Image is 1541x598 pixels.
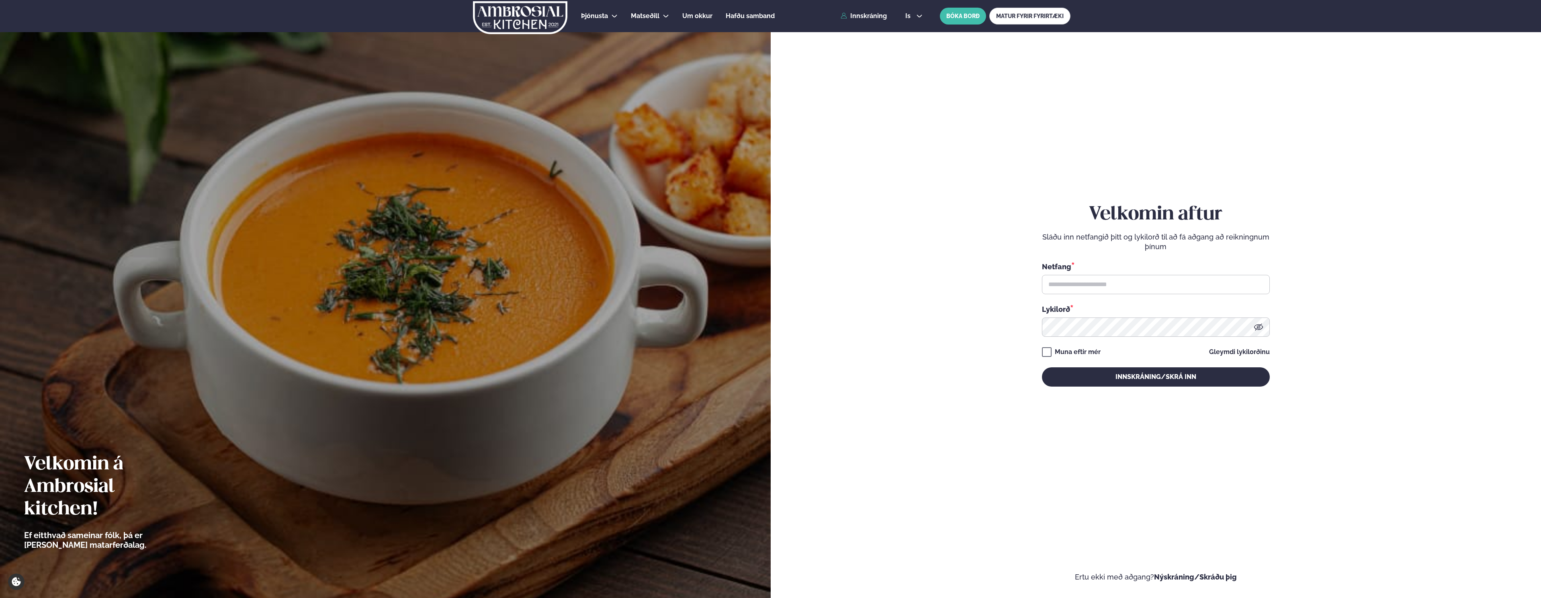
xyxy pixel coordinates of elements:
a: Um okkur [682,11,712,21]
div: Netfang [1042,261,1270,272]
button: BÓKA BORÐ [940,8,986,25]
a: Matseðill [631,11,659,21]
div: Lykilorð [1042,304,1270,314]
p: Ertu ekki með aðgang? [795,572,1517,582]
a: Cookie settings [8,573,25,590]
h2: Velkomin aftur [1042,203,1270,226]
img: logo [472,1,568,34]
span: is [905,13,913,19]
p: Sláðu inn netfangið þitt og lykilorð til að fá aðgang að reikningnum þínum [1042,232,1270,252]
span: Um okkur [682,12,712,20]
h2: Velkomin á Ambrosial kitchen! [24,453,191,521]
a: Innskráning [841,12,887,20]
span: Hafðu samband [726,12,775,20]
a: Þjónusta [581,11,608,21]
span: Þjónusta [581,12,608,20]
a: Hafðu samband [726,11,775,21]
a: Gleymdi lykilorðinu [1209,349,1270,355]
p: Ef eitthvað sameinar fólk, þá er [PERSON_NAME] matarferðalag. [24,530,191,550]
span: Matseðill [631,12,659,20]
button: Innskráning/Skrá inn [1042,367,1270,387]
button: is [899,13,929,19]
a: Nýskráning/Skráðu þig [1154,573,1237,581]
a: MATUR FYRIR FYRIRTÆKI [989,8,1070,25]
